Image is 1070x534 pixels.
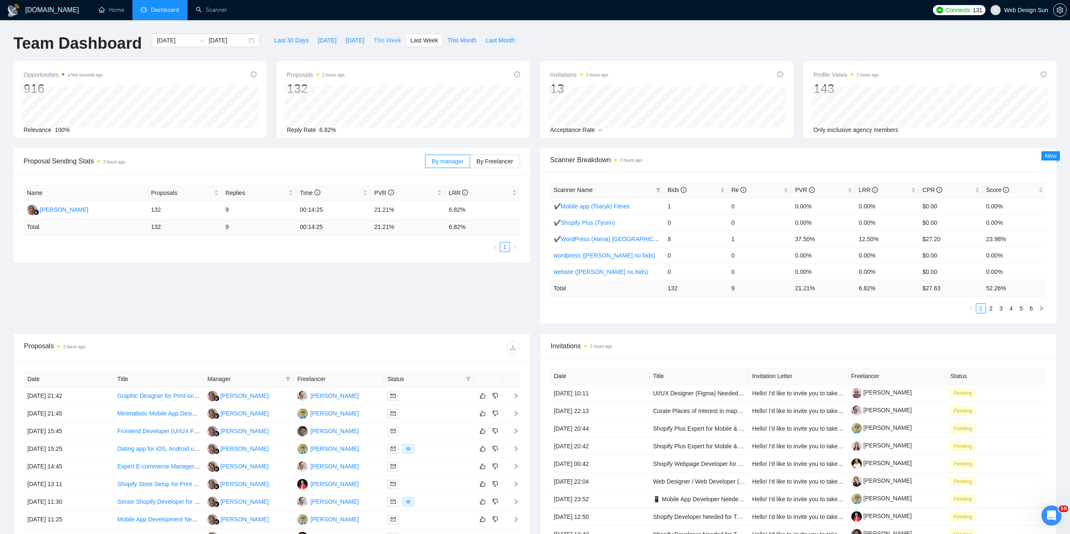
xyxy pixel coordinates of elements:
button: left [490,242,500,252]
td: 37.50% [792,231,856,247]
a: 5 [1017,304,1026,313]
img: c1wXBu0Ho0ho0xORlPg1yF2yOcT37XBRh5honJx3jBIaWppxjVd2pRRkuU3aMRUmSM [851,405,862,416]
a: UI/UX Designer (Figma) Needed for Cybersecurity Dashboard Development [653,390,851,397]
button: like [478,461,488,471]
img: gigradar-bm.png [214,395,219,401]
a: Mobile App Development Needed [117,516,205,523]
a: [PERSON_NAME] [851,407,912,413]
a: MC[PERSON_NAME] [207,392,269,399]
a: MC[PERSON_NAME] [207,463,269,469]
div: [PERSON_NAME] [40,205,88,214]
div: [PERSON_NAME] [310,515,359,524]
a: Dating app for iOS, Android using PHP/Mysql webapp code [117,445,272,452]
div: 143 [814,81,879,97]
span: info-circle [1003,187,1009,193]
input: End date [209,36,247,45]
span: dislike [492,410,498,417]
div: [PERSON_NAME] [220,497,269,506]
td: 0.00% [983,214,1047,231]
div: [PERSON_NAME] [310,426,359,436]
button: [DATE] [313,34,341,47]
div: [PERSON_NAME] [220,409,269,418]
td: 21.21 % [371,219,445,235]
span: info-circle [936,187,942,193]
iframe: Intercom live chat [1041,505,1062,526]
img: IS [297,497,308,507]
td: $27.20 [919,231,983,247]
div: [PERSON_NAME] [220,515,269,524]
img: IT [297,408,308,419]
span: like [480,392,486,399]
time: 2 hours ago [586,73,608,77]
li: 5 [1016,303,1026,313]
span: Last Month [486,36,515,45]
img: gigradar-bm.png [214,413,219,419]
div: [PERSON_NAME] [220,444,269,453]
span: like [480,445,486,452]
span: dashboard [141,7,147,13]
a: Expert E-commerce Manager / Shopify Ninja for Mission-Driven Apparel Brand [117,463,322,470]
button: like [478,497,488,507]
a: setting [1053,7,1067,13]
img: MC [207,479,218,489]
a: IS[PERSON_NAME] [297,463,359,469]
span: Only exclusive agency members [814,126,898,133]
button: Last 30 Days [269,34,313,47]
span: dislike [492,392,498,399]
span: filter [656,187,661,192]
span: mail [391,411,396,416]
span: LRR [449,189,468,196]
a: PP[PERSON_NAME] [297,427,359,434]
span: [DATE] [346,36,364,45]
a: 1 [976,304,985,313]
td: 1 [664,198,728,214]
span: Proposals [287,70,344,80]
img: gigradar-bm.png [214,448,219,454]
span: Bids [668,187,687,193]
span: 10 [1059,505,1068,512]
div: [PERSON_NAME] [220,426,269,436]
button: This Month [443,34,481,47]
span: By Freelancer [476,158,513,165]
a: Pending [950,425,979,431]
a: Shopify Plus Expert for Mobile & Checkout Optimization (SEO + CRO Focus) [653,425,853,432]
td: 8 [664,231,728,247]
span: Pending [950,459,975,468]
a: Shopify Developer Needed for Two Websites [653,513,770,520]
span: info-circle [514,71,520,77]
span: dislike [492,516,498,523]
li: 1 [976,303,986,313]
td: 9 [222,201,296,219]
button: dislike [490,514,500,524]
span: download [507,344,519,351]
a: Senior Shopify Developer for SEO Technical Fixes (Multilingual + Performance) [117,498,324,505]
td: 0.00% [983,198,1047,214]
span: Pending [950,477,975,486]
button: dislike [490,444,500,454]
span: Re [732,187,747,193]
td: 0.00% [856,198,919,214]
span: Last 30 Days [274,36,309,45]
button: Last Month [481,34,519,47]
span: to [198,37,205,44]
td: 0 [664,214,728,231]
a: wordpress ([PERSON_NAME] no bids) [554,252,655,259]
span: -- [598,126,602,133]
td: 0.00% [856,214,919,231]
img: c1lA9BsF5ekLmkb4qkoMBbm_RNtTuon5aV-MajedG1uHbc9xb_758DYF03Xihb5AW5 [851,476,862,487]
span: This Month [447,36,476,45]
a: Pending [950,389,979,396]
a: MC[PERSON_NAME] [207,516,269,522]
button: like [478,408,488,418]
time: 2 hours ago [856,73,879,77]
span: New [1045,153,1057,159]
span: Score [986,187,1009,193]
span: info-circle [388,189,394,195]
span: like [480,463,486,470]
img: IT [297,514,308,525]
span: like [480,428,486,434]
span: left [492,245,497,250]
td: 21.21% [371,201,445,219]
span: Relevance [24,126,51,133]
span: filter [285,376,291,381]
